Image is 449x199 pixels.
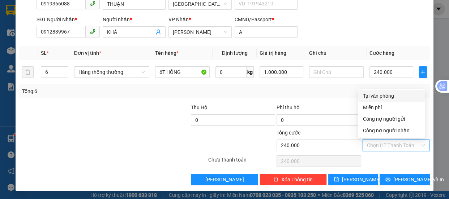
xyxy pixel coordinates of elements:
[90,0,95,6] span: phone
[191,174,258,185] button: [PERSON_NAME]
[208,156,276,168] div: Chưa thanh toán
[205,176,244,183] span: [PERSON_NAME]
[380,174,429,185] button: printer[PERSON_NAME] và In
[369,50,394,56] span: Cước hàng
[363,115,420,123] div: Công nợ người gửi
[260,174,327,185] button: deleteXóa Thông tin
[222,50,247,56] span: Định lượng
[385,177,390,182] span: printer
[247,66,254,78] span: kg
[85,41,135,51] div: 0942407037
[358,125,425,136] div: Cước gửi hàng sẽ được ghi vào công nợ của người nhận
[85,6,135,32] div: Quy Nhơn ( Dọc Đường )
[85,7,102,14] span: Nhận:
[6,6,80,22] div: [GEOGRAPHIC_DATA]
[328,174,378,185] button: save[PERSON_NAME]
[155,29,161,35] span: user-add
[173,27,227,37] span: Tuy Hòa
[168,17,189,22] span: VP Nhận
[260,66,303,78] input: 0
[90,28,95,34] span: phone
[309,66,364,78] input: Ghi Chú
[41,50,47,56] span: SL
[103,16,166,23] div: Người nhận
[273,177,278,182] span: delete
[6,31,80,41] div: 0353557971
[419,66,427,78] button: plus
[85,51,135,59] div: A
[281,176,313,183] span: Xóa Thông tin
[334,177,339,182] span: save
[277,103,361,114] div: Phí thu hộ
[363,92,420,100] div: Tại văn phòng
[363,127,420,134] div: Công nợ người nhận
[155,50,179,56] span: Tên hàng
[393,176,444,183] span: [PERSON_NAME] và In
[74,50,101,56] span: Đơn vị tính
[306,46,367,60] th: Ghi chú
[363,103,420,111] div: Miễn phí
[342,176,381,183] span: [PERSON_NAME]
[155,66,210,78] input: VD: Bàn, Ghế
[260,50,286,56] span: Giá trị hàng
[78,67,145,78] span: Hàng thông thường
[22,87,174,95] div: Tổng: 6
[37,16,100,23] div: SĐT Người Nhận
[419,69,427,75] span: plus
[6,6,17,14] span: Gửi:
[277,130,300,136] span: Tổng cước
[191,105,208,110] span: Thu Hộ
[22,66,34,78] button: delete
[235,16,298,23] div: CMND/Passport
[85,32,135,41] div: TUẤN
[6,22,80,31] div: ĐẸP
[358,113,425,125] div: Cước gửi hàng sẽ được ghi vào công nợ của người gửi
